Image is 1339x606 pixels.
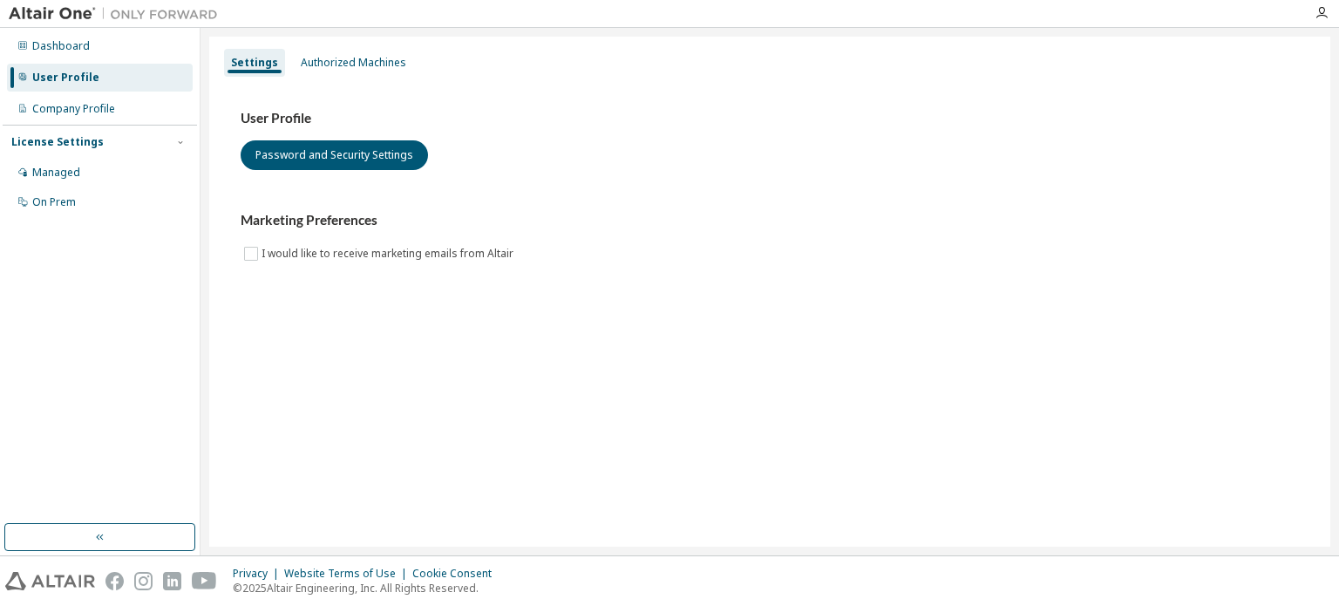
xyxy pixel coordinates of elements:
[241,110,1299,127] h3: User Profile
[412,567,502,581] div: Cookie Consent
[262,243,517,264] label: I would like to receive marketing emails from Altair
[32,102,115,116] div: Company Profile
[32,71,99,85] div: User Profile
[241,140,428,170] button: Password and Security Settings
[32,195,76,209] div: On Prem
[5,572,95,590] img: altair_logo.svg
[241,212,1299,229] h3: Marketing Preferences
[284,567,412,581] div: Website Terms of Use
[32,166,80,180] div: Managed
[163,572,181,590] img: linkedin.svg
[11,135,104,149] div: License Settings
[105,572,124,590] img: facebook.svg
[134,572,153,590] img: instagram.svg
[9,5,227,23] img: Altair One
[233,567,284,581] div: Privacy
[233,581,502,596] p: © 2025 Altair Engineering, Inc. All Rights Reserved.
[32,39,90,53] div: Dashboard
[231,56,278,70] div: Settings
[192,572,217,590] img: youtube.svg
[301,56,406,70] div: Authorized Machines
